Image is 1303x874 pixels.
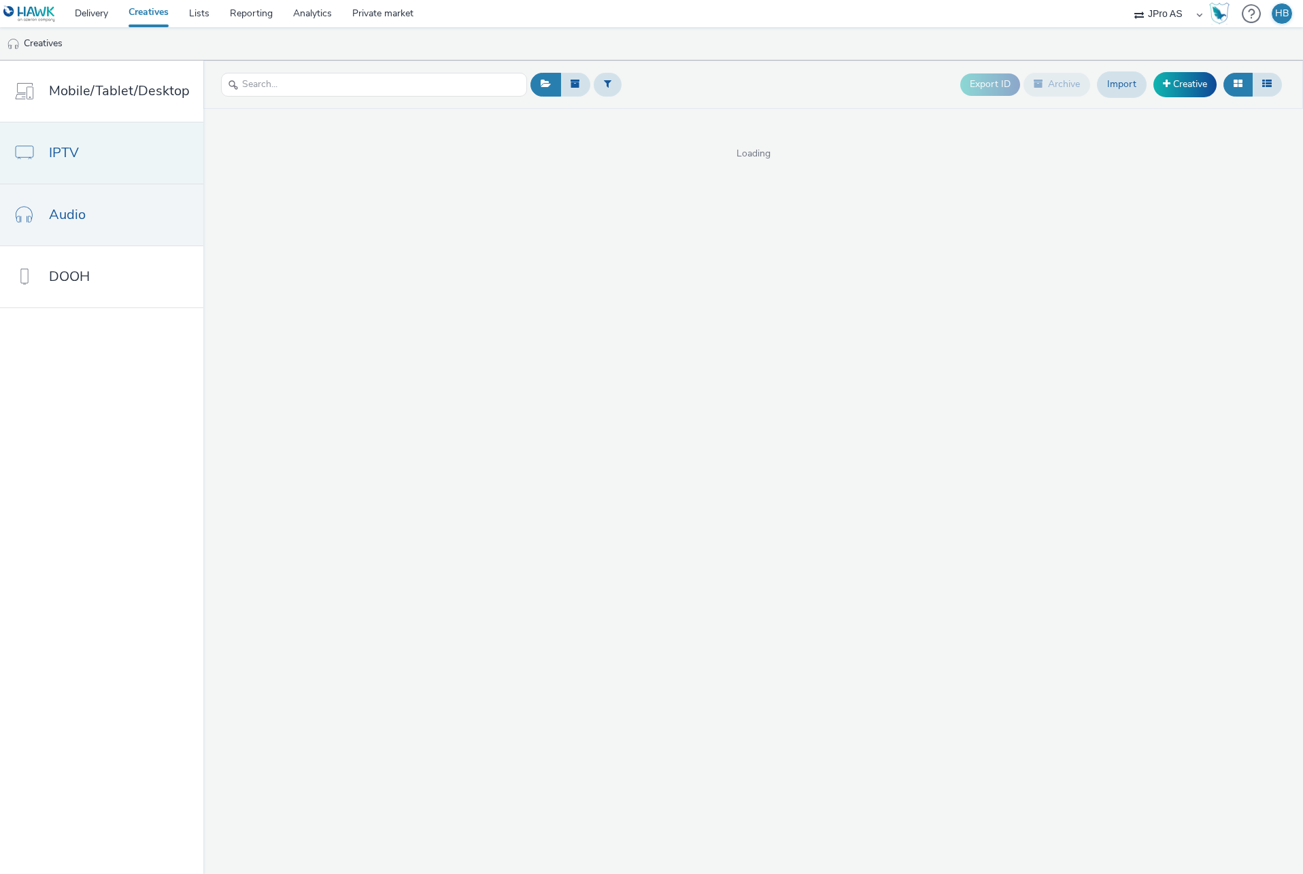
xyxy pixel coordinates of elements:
img: undefined Logo [3,5,56,22]
input: Search... [221,73,527,97]
a: Creative [1153,72,1217,97]
span: Audio [49,205,86,224]
button: Table [1252,73,1282,96]
div: HB [1275,3,1289,24]
span: DOOH [49,267,90,286]
button: Archive [1023,73,1090,96]
a: Hawk Academy [1209,3,1235,24]
img: Hawk Academy [1209,3,1230,24]
button: Export ID [960,73,1020,95]
button: Grid [1223,73,1253,96]
span: IPTV [49,143,79,163]
span: Mobile/Tablet/Desktop [49,81,190,101]
span: Loading [203,147,1303,161]
a: Import [1097,71,1147,97]
img: audio [7,37,20,51]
